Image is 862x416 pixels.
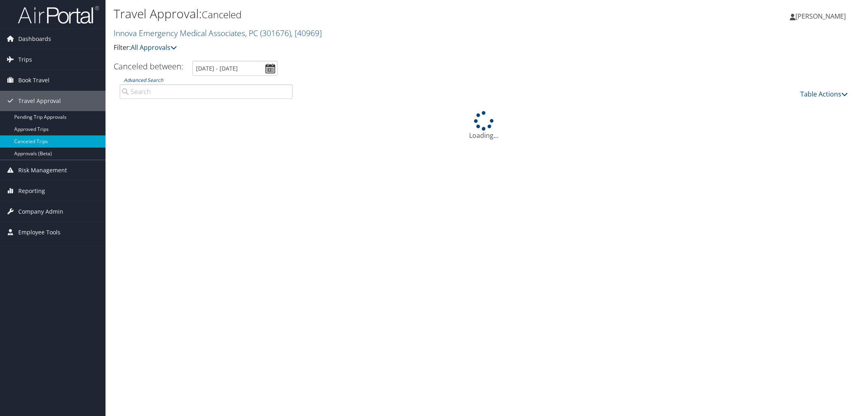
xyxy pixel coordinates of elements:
[18,5,99,24] img: airportal-logo.png
[18,160,67,180] span: Risk Management
[790,4,854,28] a: [PERSON_NAME]
[800,90,848,99] a: Table Actions
[18,29,51,49] span: Dashboards
[795,12,846,21] span: [PERSON_NAME]
[18,49,32,70] span: Trips
[18,202,63,222] span: Company Admin
[202,8,241,21] small: Canceled
[114,5,607,22] h1: Travel Approval:
[114,111,854,140] div: Loading...
[124,77,163,84] a: Advanced Search
[114,61,183,72] h3: Canceled between:
[131,43,177,52] a: All Approvals
[114,28,322,39] a: Innova Emergency Medical Associates, PC
[18,91,61,111] span: Travel Approval
[114,43,607,53] p: Filter:
[18,181,45,201] span: Reporting
[192,61,278,76] input: [DATE] - [DATE]
[18,70,50,90] span: Book Travel
[120,84,293,99] input: Advanced Search
[18,222,60,242] span: Employee Tools
[260,28,291,39] span: ( 301676 )
[291,28,322,39] span: , [ 40969 ]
